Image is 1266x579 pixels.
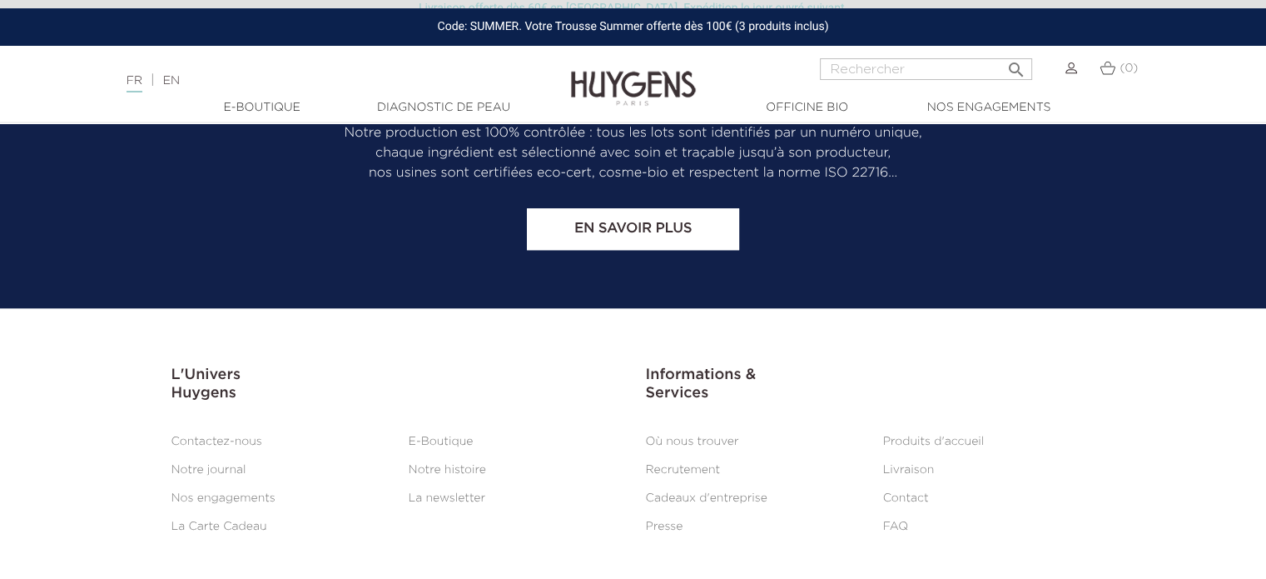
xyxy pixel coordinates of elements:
[171,521,267,532] a: La Carte Cadeau
[883,492,929,504] a: Contact
[409,464,486,476] a: Notre histoire
[820,58,1032,80] input: Rechercher
[171,143,1095,163] p: chaque ingrédient est sélectionné avec soin et traçable jusqu’à son producteur,
[163,75,180,87] a: EN
[646,367,1095,402] h3: Informations & Services
[1120,62,1138,74] span: (0)
[646,492,767,504] a: Cadeaux d'entreprise
[171,436,262,447] a: Contactez-nous
[724,99,891,117] a: Officine Bio
[883,521,908,532] a: FAQ
[527,208,739,250] a: En savoir plus
[171,163,1095,183] p: nos usines sont certifiées eco-cert, cosme-bio et respectent la norme ISO 22716…
[646,436,739,447] a: Où nous trouver
[171,123,1095,143] p: Notre production est 100% contrôlée : tous les lots sont identifiés par un numéro unique,
[171,492,276,504] a: Nos engagements
[179,99,345,117] a: E-Boutique
[646,521,683,532] a: Presse
[906,99,1072,117] a: Nos engagements
[127,75,142,92] a: FR
[171,464,246,476] a: Notre journal
[409,436,474,447] a: E-Boutique
[883,436,985,447] a: Produits d'accueil
[171,367,621,402] h3: L'Univers Huygens
[1005,55,1025,75] i: 
[118,71,515,91] div: |
[1000,53,1030,76] button: 
[571,44,696,108] img: Huygens
[360,99,527,117] a: Diagnostic de peau
[883,464,935,476] a: Livraison
[646,464,721,476] a: Recrutement
[409,492,486,504] a: La newsletter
